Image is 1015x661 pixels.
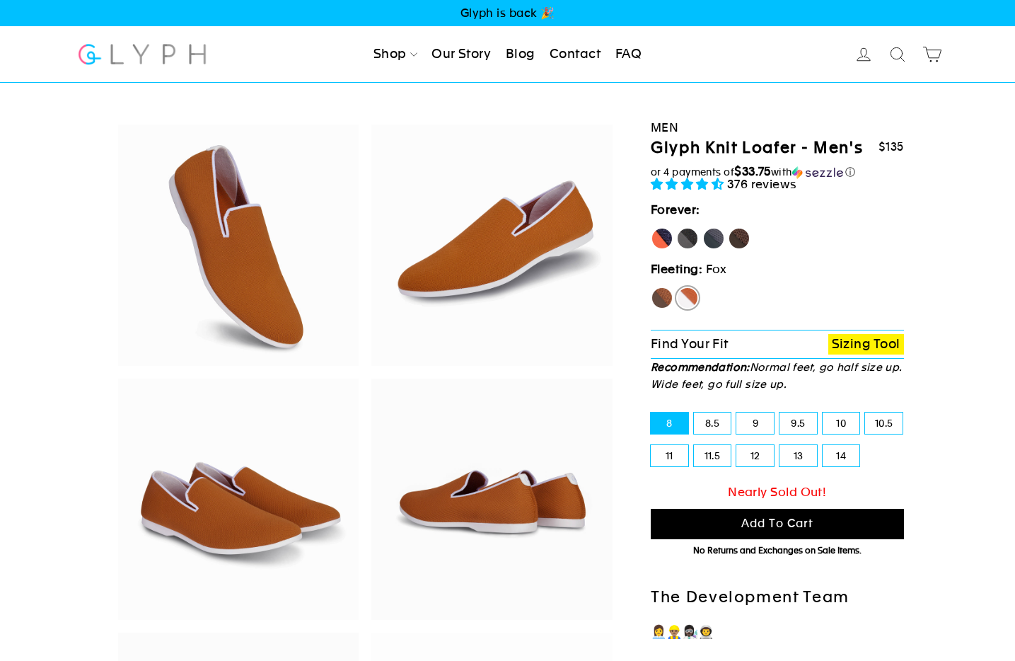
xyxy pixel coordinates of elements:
[676,287,699,309] label: Fox
[610,39,647,70] a: FAQ
[651,361,750,373] strong: Recommendation:
[694,413,731,434] label: 8.5
[828,334,904,355] a: Sizing Tool
[736,413,774,434] label: 9
[651,165,904,179] div: or 4 payments of$33.75withSezzle Click to learn more about Sezzle
[651,483,904,502] div: Nearly Sold Out!
[651,227,673,250] label: [PERSON_NAME]
[118,125,359,366] img: Fox
[734,164,771,178] span: $33.75
[651,262,702,276] strong: Fleeting:
[706,262,727,276] span: Fox
[500,39,541,70] a: Blog
[651,413,688,434] label: 8
[651,622,904,643] p: 👩‍💼👷🏽‍♂️👩🏿‍🔬👨‍🚀
[878,140,904,154] span: $135
[651,287,673,309] label: Hawk
[118,379,359,620] img: Fox
[76,35,209,73] img: Glyph
[728,227,750,250] label: Mustang
[693,546,862,556] span: No Returns and Exchanges on Sale Items.
[865,413,903,434] label: 10.5
[694,445,731,466] label: 11.5
[823,445,860,466] label: 14
[651,118,904,137] div: Men
[371,125,613,366] img: Fox
[779,413,817,434] label: 9.5
[651,202,700,217] strong: Forever:
[651,177,727,191] span: 4.73 stars
[426,39,497,70] a: Our Story
[792,166,843,179] img: Sezzle
[702,227,725,250] label: Rhino
[544,39,606,70] a: Contact
[368,39,647,70] ul: Primary
[368,39,423,70] a: Shop
[676,227,699,250] label: Panther
[727,177,797,191] span: 376 reviews
[371,379,613,620] img: Fox
[736,445,774,466] label: 12
[651,336,729,351] span: Find Your Fit
[651,359,904,393] p: Normal feet, go half size up. Wide feet, go full size up.
[823,413,860,434] label: 10
[651,165,904,179] div: or 4 payments of with
[779,445,817,466] label: 13
[741,517,813,530] span: Add to cart
[651,138,863,159] h1: Glyph Knit Loafer - Men's
[651,587,904,608] h2: The Development Team
[651,509,904,539] button: Add to cart
[651,445,688,466] label: 11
